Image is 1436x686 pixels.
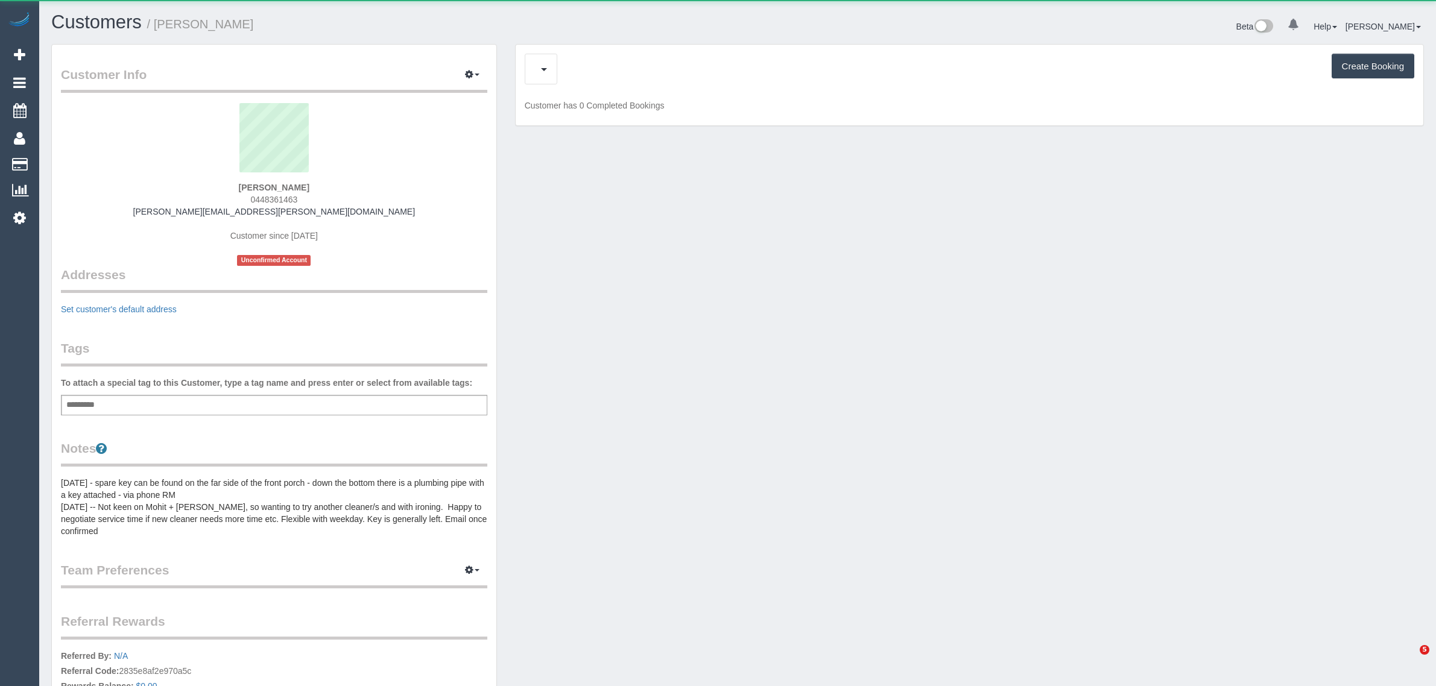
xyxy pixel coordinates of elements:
[1346,22,1421,31] a: [PERSON_NAME]
[61,439,487,467] legend: Notes
[114,651,128,661] a: N/A
[51,11,142,33] a: Customers
[1395,645,1424,674] iframe: Intercom live chat
[230,231,318,241] span: Customer since [DATE]
[1236,22,1274,31] a: Beta
[237,255,311,265] span: Unconfirmed Account
[61,477,487,537] pre: [DATE] - spare key can be found on the far side of the front porch - down the bottom there is a p...
[147,17,254,31] small: / [PERSON_NAME]
[525,99,1414,112] p: Customer has 0 Completed Bookings
[61,304,177,314] a: Set customer's default address
[250,195,297,204] span: 0448361463
[61,339,487,367] legend: Tags
[61,650,112,662] label: Referred By:
[1420,645,1429,655] span: 5
[61,665,119,677] label: Referral Code:
[61,612,487,640] legend: Referral Rewards
[1314,22,1337,31] a: Help
[239,183,309,192] strong: [PERSON_NAME]
[133,207,416,216] a: [PERSON_NAME][EMAIL_ADDRESS][PERSON_NAME][DOMAIN_NAME]
[1253,19,1273,35] img: New interface
[7,12,31,29] img: Automaid Logo
[61,377,472,389] label: To attach a special tag to this Customer, type a tag name and press enter or select from availabl...
[1332,54,1414,79] button: Create Booking
[61,66,487,93] legend: Customer Info
[61,561,487,588] legend: Team Preferences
